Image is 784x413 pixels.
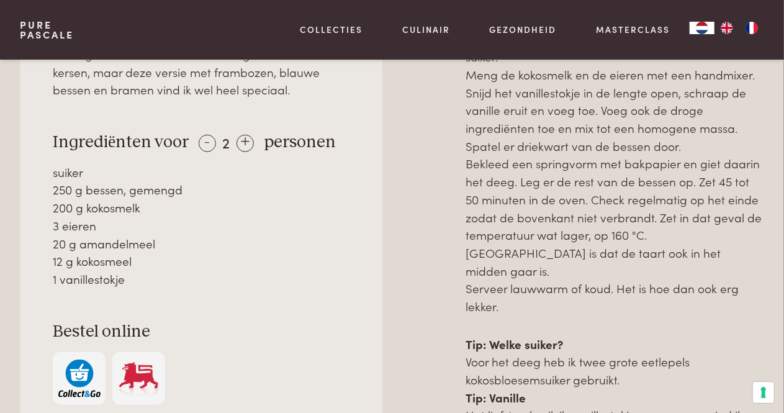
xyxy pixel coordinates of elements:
[237,135,254,152] div: +
[53,163,349,181] div: suiker
[466,389,526,406] strong: Tip: Vanille
[466,12,764,315] p: Verwarm de oven voor op 180 °C. Meng het amandelmeel met het kokosmeel en de suiker. Meng de koko...
[53,270,349,288] div: 1 vanillestokje
[53,235,349,253] div: 20 g amandelmeel
[53,252,349,270] div: 12 g kokosmeel
[739,22,764,34] a: FR
[53,217,349,235] div: 3 eieren
[53,45,349,99] div: De originele Franse clafoutis wordt gemaakt met kersen, maar deze versie met frambozen, blauwe be...
[753,382,774,403] button: Uw voorkeuren voor toestemming voor trackingtechnologieën
[199,135,216,152] div: -
[58,360,101,397] img: c308188babc36a3a401bcb5cb7e020f4d5ab42f7cacd8327e500463a43eeb86c.svg
[223,132,230,152] span: 2
[596,23,670,36] a: Masterclass
[53,181,349,199] div: 250 g bessen, gemengd
[300,23,363,36] a: Collecties
[402,23,450,36] a: Culinair
[53,199,349,217] div: 200 g kokosmelk
[714,22,739,34] a: EN
[490,23,557,36] a: Gezondheid
[714,22,764,34] ul: Language list
[690,22,714,34] div: Language
[690,22,764,34] aside: Language selected: Nederlands
[117,360,160,397] img: Delhaize
[690,22,714,34] a: NL
[264,134,336,151] span: personen
[466,335,563,352] strong: Tip: Welke suiker?
[20,20,74,40] a: PurePascale
[53,321,349,343] h3: Bestel online
[53,134,189,151] span: Ingrediënten voor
